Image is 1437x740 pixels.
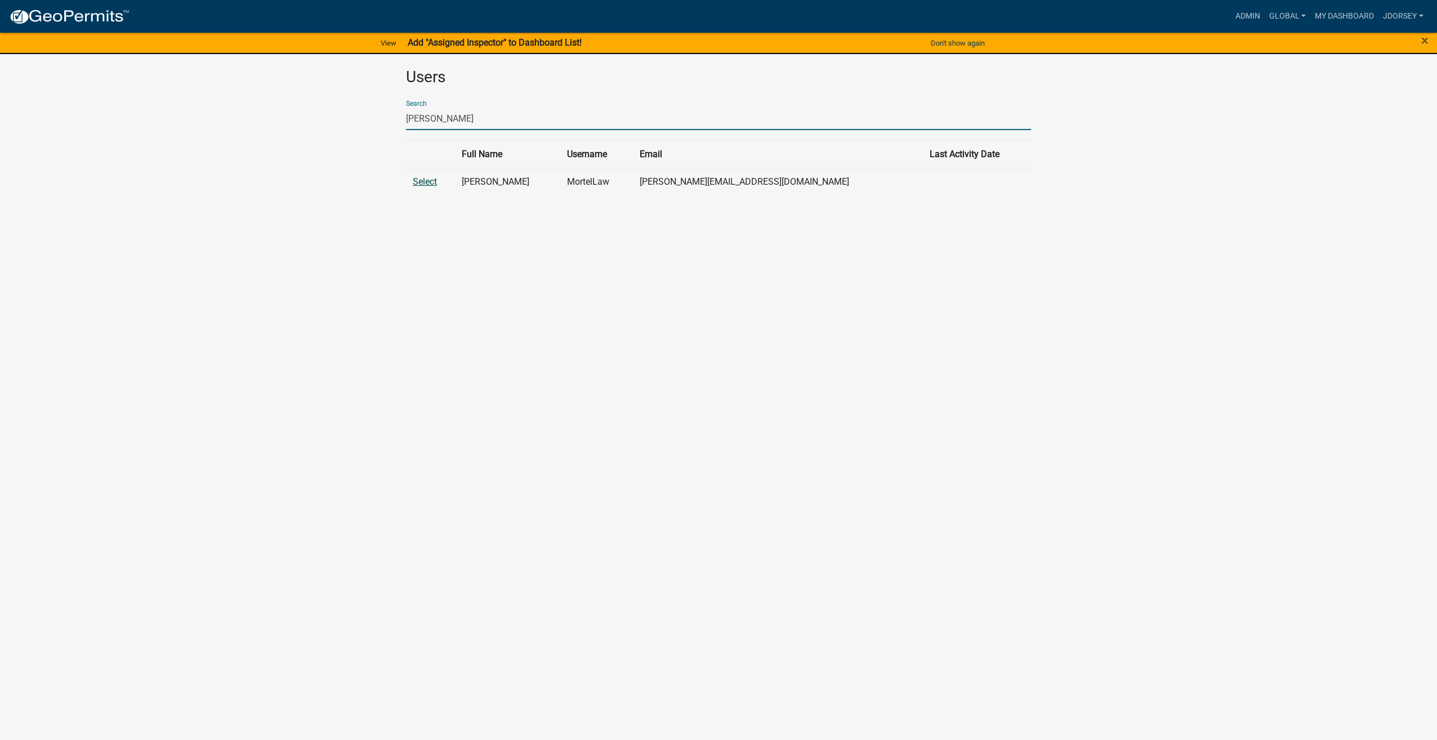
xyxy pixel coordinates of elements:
a: jdorsey [1378,6,1428,27]
button: Don't show again [926,34,989,52]
th: Username [560,140,633,168]
a: View [376,34,401,52]
th: Full Name [455,140,560,168]
span: × [1421,33,1429,48]
td: [PERSON_NAME] [455,168,560,195]
th: Email [633,140,923,168]
button: Close [1421,34,1429,47]
h3: Users [406,68,1031,87]
strong: Add "Assigned Inspector" to Dashboard List! [408,37,582,48]
a: Global [1265,6,1311,27]
td: MortelLaw [560,168,633,195]
th: Last Activity Date [923,140,1031,168]
a: Select [413,176,437,187]
a: My Dashboard [1310,6,1378,27]
a: Admin [1231,6,1265,27]
td: [PERSON_NAME][EMAIL_ADDRESS][DOMAIN_NAME] [633,168,923,195]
